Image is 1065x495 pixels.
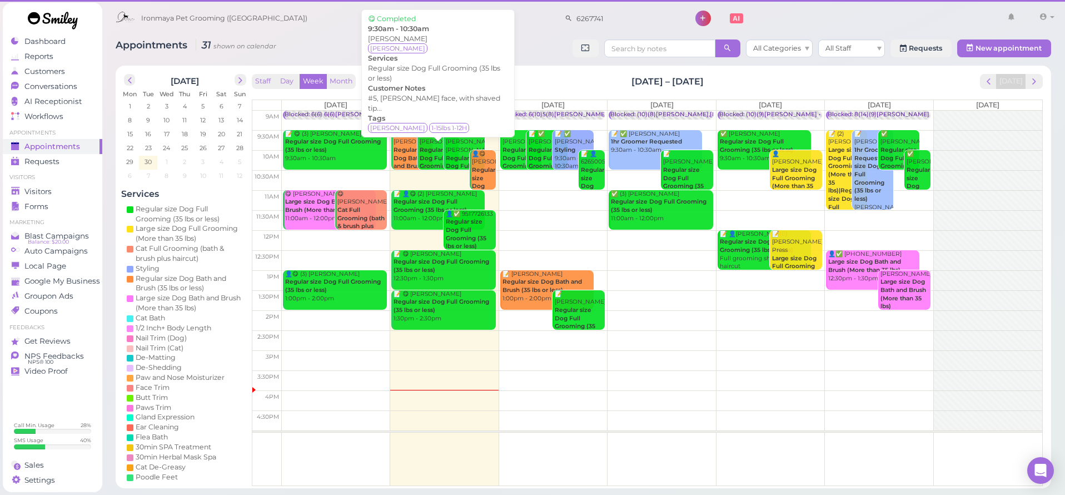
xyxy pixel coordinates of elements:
span: All Categories [753,44,801,52]
a: Auto Campaigns [3,244,102,259]
b: Regular size Dog Full Grooming (35 lbs or less) [880,146,917,186]
span: Requests [24,157,59,166]
div: 📝 😋 (3) [PERSON_NAME] 9:30am - 10:30am [285,130,387,163]
span: [DATE] [976,101,999,109]
span: Conversations [24,82,77,91]
div: Butt Trim [136,393,168,403]
button: Week [300,74,327,89]
div: Blocked: 8(14)(9)[PERSON_NAME] • appointment [828,111,973,119]
span: Blast Campaigns [24,231,89,241]
div: 28 % [81,422,91,429]
span: 3 [200,157,206,167]
div: Blocked: 6(6) 6(6)[PERSON_NAME] • appointment [285,111,431,119]
span: 17 [163,129,171,139]
div: 30min Herbal Mask Spa [136,452,216,462]
span: 4:30pm [257,413,279,420]
div: ✅ [PERSON_NAME] 10:00am - 11:00am [906,150,930,248]
span: 7 [146,171,151,181]
a: Sales [3,458,102,473]
div: Face Trim [136,383,170,393]
a: Conversations [3,79,102,94]
div: 📝 [PERSON_NAME] [PERSON_NAME] 9:30am - 11:30am [854,130,893,228]
div: 📝 [PERSON_NAME] Press 12:00pm - 1:00pm [772,230,822,304]
span: 26 [198,143,208,153]
div: 📝 😋 [PERSON_NAME] 1:30pm - 2:30pm [393,290,496,323]
span: Local Page [24,261,66,271]
b: Large size Dog Full Grooming (More than 35 lbs)|Regular size Dog Full Grooming (35 lbs or less) [828,146,864,235]
div: Call Min. Usage [14,422,54,429]
span: 21 [236,129,243,139]
div: Regular size Dog Full Grooming (35 lbs or less) [136,204,243,224]
b: Large size Dog Full Grooming (More than 35 lbs) [772,255,817,286]
span: 16 [144,129,152,139]
button: next [1026,74,1043,89]
div: 30min SPA Treatment [136,442,211,452]
b: Regular size Dog Full Grooming (35 lbs or less) [663,166,704,198]
span: 12 [236,171,243,181]
span: 5 [237,157,242,167]
span: Google My Business [24,276,100,286]
span: 3pm [266,353,279,360]
div: 📝 👤😋 [PERSON_NAME] 9:30am - 10:30am [419,130,459,204]
a: Workflows [3,109,102,124]
button: prev [124,74,136,86]
b: Regular size Dog Full Grooming (35 lbs or less) [555,306,595,338]
span: 10 [162,115,171,125]
span: 8 [163,171,170,181]
div: 👤😋 (2) [PERSON_NAME] 9:30am - 10:30am [393,130,432,204]
b: Regular size Dog Full Grooming (35 lbs or less) [446,218,486,250]
b: Regular size Dog Full Grooming (35 lbs or less) [394,198,467,214]
span: 27 [217,143,226,153]
div: Nail Trim (Cat) [136,343,183,353]
span: [PERSON_NAME] [368,123,427,133]
button: Staff [252,74,274,89]
div: Cat Full Grooming (bath & brush plus haircut) [136,244,243,264]
span: 11:30am [256,213,279,220]
a: Requests [3,154,102,169]
b: Regular size Dog Bath and Brush (35 lbs or less) [472,166,495,231]
div: Blocked: (10)(9)[PERSON_NAME] • appointment [719,111,860,119]
div: 👤✅ [PHONE_NUMBER] 12:30pm - 1:30pm [828,250,919,283]
a: Groupon Ads [3,289,102,304]
div: 👤😋 (3) [PERSON_NAME] 1:00pm - 2:00pm [285,270,387,303]
b: Regular size Dog Full Grooming (35 lbs or less) [394,258,489,274]
span: 9:30am [257,133,279,140]
li: Appointments [3,129,102,137]
span: Mon [123,90,137,98]
div: Cat Bath [136,313,165,323]
button: Month [326,74,356,89]
b: Regular size Dog Full Grooming (35 lbs or less) [720,138,793,154]
div: 📝 [PERSON_NAME] 1:30pm - 2:30pm [554,290,605,348]
div: #5, [PERSON_NAME] face, with shaved tip... [368,93,508,113]
li: Visitors [3,174,102,181]
b: Regular size Dog Full Grooming (35 lbs or less) [529,146,565,186]
b: Large size Dog Bath and Brush (More than 35 lbs) [880,278,926,310]
span: Customers [24,67,65,76]
a: Appointments [3,139,102,154]
div: ✅ [PERSON_NAME] 9:30am - 10:30am [880,130,919,204]
span: Reports [24,52,53,61]
span: Sales [24,461,44,470]
span: 28 [235,143,245,153]
div: ✅ [PERSON_NAME] 9:30am - 10:30am [719,130,811,163]
div: 📝 👤[PERSON_NAME] Full grooming shower and haircut 12:00pm - 1:00pm [719,230,811,279]
span: All Staff [825,44,851,52]
span: 4 [182,101,188,111]
span: 30 [143,157,153,167]
div: Styling [136,264,160,274]
div: Regular size Dog Bath and Brush (35 lbs or less) [136,274,243,294]
div: Blocked: (10)(8)[PERSON_NAME],[PERSON_NAME] • appointment [610,111,806,119]
button: New appointment [957,39,1051,57]
span: Get Reviews [24,336,71,346]
span: Tue [143,90,154,98]
span: New appointment [976,44,1042,52]
div: Poodle Feet [136,472,178,482]
input: Search customer [573,9,680,27]
span: Workflows [24,112,63,121]
h2: [DATE] – [DATE] [631,75,704,88]
span: 8 [127,115,133,125]
span: 7 [237,101,242,111]
div: 📝 ✅ [PERSON_NAME] 9:30am - 10:30am [528,130,568,204]
span: 29 [125,157,135,167]
span: [DATE] [324,101,347,109]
